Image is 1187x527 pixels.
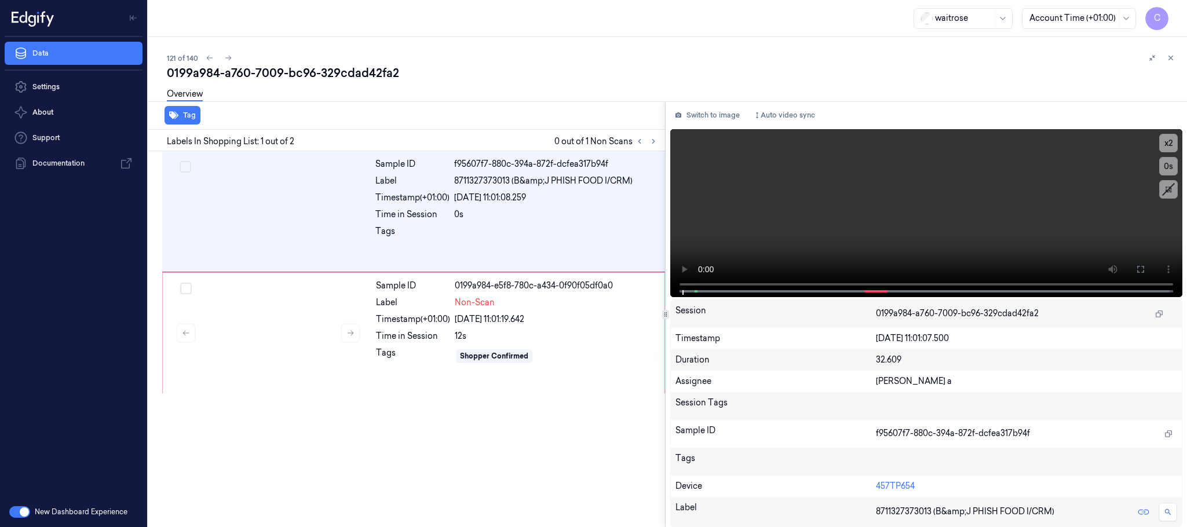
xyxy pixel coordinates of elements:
[460,351,528,361] div: Shopper Confirmed
[1159,134,1178,152] button: x2
[376,313,450,325] div: Timestamp (+01:00)
[675,480,876,492] div: Device
[1159,157,1178,175] button: 0s
[554,134,660,148] span: 0 out of 1 Non Scans
[376,347,450,365] div: Tags
[454,192,658,204] div: [DATE] 11:01:08.259
[167,88,203,101] a: Overview
[375,225,450,244] div: Tags
[876,506,1054,518] span: 8711327373013 (B&amp;J PHISH FOOD I/CRM)
[749,106,820,125] button: Auto video sync
[876,375,1177,387] div: [PERSON_NAME] a
[376,297,450,309] div: Label
[670,106,744,125] button: Switch to image
[165,106,200,125] button: Tag
[675,502,876,522] div: Label
[5,126,143,149] a: Support
[375,208,450,221] div: Time in Session
[455,330,658,342] div: 12s
[5,42,143,65] a: Data
[180,161,191,173] button: Select row
[5,152,143,175] a: Documentation
[675,305,876,323] div: Session
[5,101,143,124] button: About
[375,192,450,204] div: Timestamp (+01:00)
[167,136,294,148] span: Labels In Shopping List: 1 out of 2
[876,354,1177,366] div: 32.609
[675,375,876,387] div: Assignee
[167,65,1178,81] div: 0199a984-a760-7009-bc96-329cdad42fa2
[675,354,876,366] div: Duration
[675,452,876,471] div: Tags
[455,280,658,292] div: 0199a984-e5f8-780c-a434-0f90f05df0a0
[675,397,876,415] div: Session Tags
[376,330,450,342] div: Time in Session
[454,158,658,170] div: f95607f7-880c-394a-872f-dcfea317b94f
[5,75,143,98] a: Settings
[876,308,1039,320] span: 0199a984-a760-7009-bc96-329cdad42fa2
[876,480,1177,492] div: 457TP654
[1145,7,1168,30] button: C
[455,297,495,309] span: Non-Scan
[124,9,143,27] button: Toggle Navigation
[167,53,198,63] span: 121 of 140
[454,208,658,221] div: 0s
[375,175,450,187] div: Label
[876,427,1030,440] span: f95607f7-880c-394a-872f-dcfea317b94f
[375,158,450,170] div: Sample ID
[675,424,876,443] div: Sample ID
[675,332,876,345] div: Timestamp
[876,332,1177,345] div: [DATE] 11:01:07.500
[180,283,192,294] button: Select row
[376,280,450,292] div: Sample ID
[455,313,658,325] div: [DATE] 11:01:19.642
[454,175,633,187] span: 8711327373013 (B&amp;J PHISH FOOD I/CRM)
